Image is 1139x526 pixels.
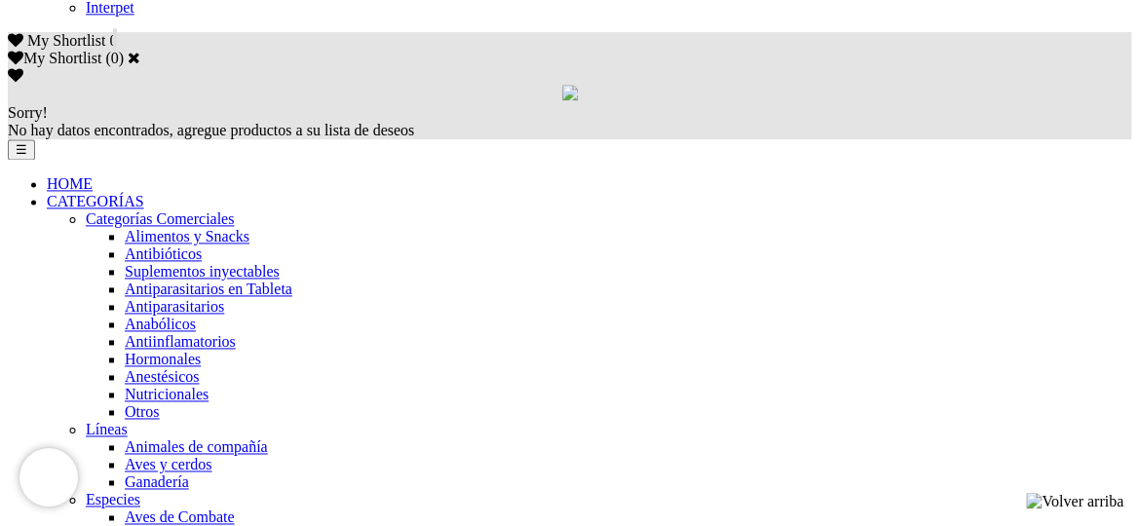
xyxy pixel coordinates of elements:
a: Suplementos inyectables [125,263,280,280]
a: Aves de Combate [125,508,235,525]
a: Nutricionales [125,386,209,402]
a: Líneas [86,421,128,437]
a: Antiparasitarios [125,298,224,315]
a: Categorías Comerciales [86,210,234,227]
img: loading.gif [562,85,578,100]
a: Anestésicos [125,368,199,385]
span: ( ) [105,50,124,66]
span: My Shortlist [27,32,105,49]
label: 0 [111,50,119,66]
a: Aves y cerdos [125,456,211,472]
span: 0 [109,32,117,49]
a: HOME [47,175,93,192]
a: Antiinflamatorios [125,333,236,350]
a: Hormonales [125,351,201,367]
a: Antiparasitarios en Tableta [125,281,292,297]
a: Alimentos y Snacks [125,228,249,244]
a: Cerrar [128,50,140,65]
iframe: Brevo live chat [19,448,78,507]
a: Animales de compañía [125,438,268,455]
span: Sorry! [8,104,48,121]
label: My Shortlist [8,50,101,66]
img: Volver arriba [1026,493,1123,510]
button: ☰ [8,139,35,160]
a: Ganadería [125,473,189,490]
a: Otros [125,403,160,420]
div: No hay datos encontrados, agregue productos a su lista de deseos [8,104,1131,139]
a: Especies [86,491,140,507]
a: Anabólicos [125,316,196,332]
a: CATEGORÍAS [47,193,144,209]
a: Antibióticos [125,245,202,262]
